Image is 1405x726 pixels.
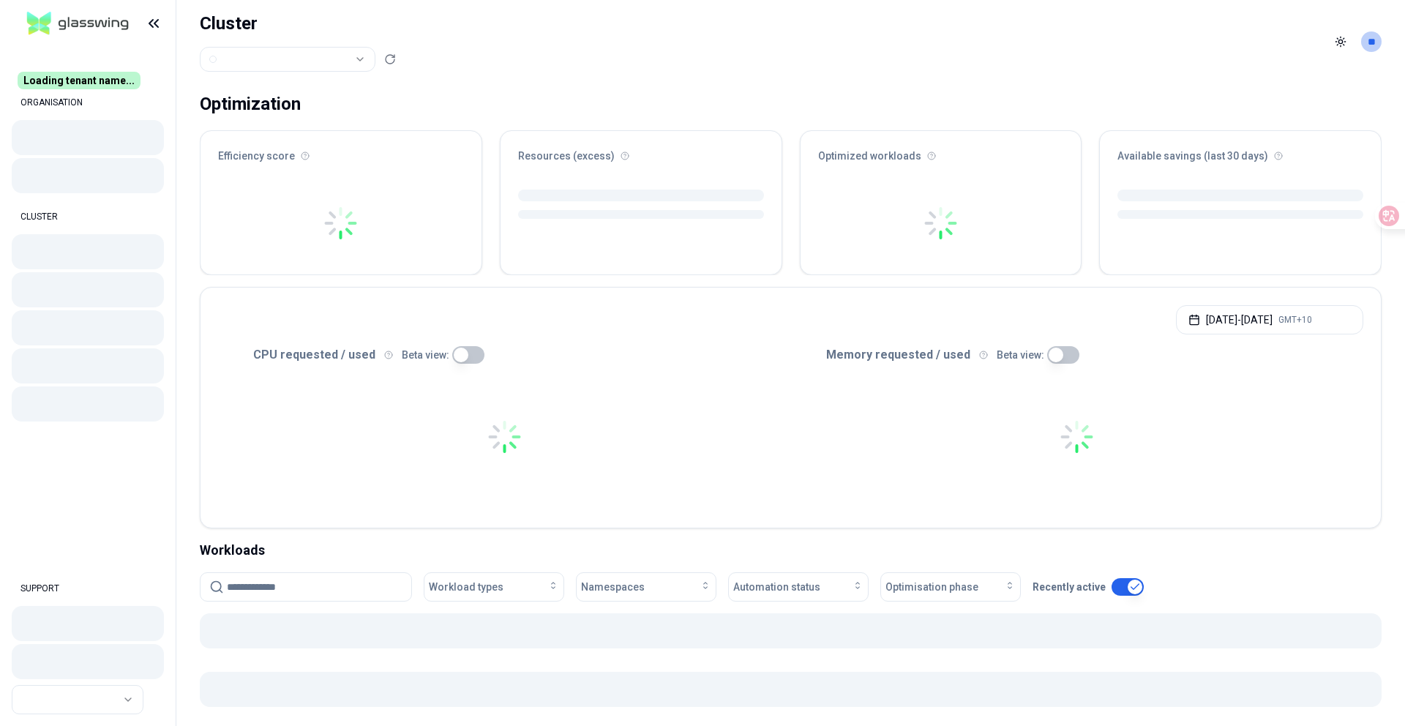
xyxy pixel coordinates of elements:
div: Memory requested / used [791,346,1364,364]
h1: Cluster [200,12,396,35]
div: Available savings (last 30 days) [1100,131,1381,172]
div: Efficiency score [201,131,482,172]
span: Optimisation phase [885,580,978,594]
img: GlassWing [21,7,135,41]
div: ORGANISATION [12,88,164,117]
div: CPU requested / used [218,346,791,364]
button: [DATE]-[DATE]GMT+10 [1176,305,1363,334]
div: Workloads [200,540,1382,561]
p: Recently active [1033,580,1106,594]
div: Optimization [200,89,301,119]
span: Loading tenant name... [18,72,140,89]
div: SUPPORT [12,574,164,603]
p: Beta view: [402,348,449,362]
span: GMT+10 [1278,314,1312,326]
div: Resources (excess) [501,131,782,172]
p: Beta view: [997,348,1044,362]
div: CLUSTER [12,202,164,231]
button: Optimisation phase [880,572,1021,602]
button: Automation status [728,572,869,602]
span: Namespaces [581,580,645,594]
span: Workload types [429,580,503,594]
button: Namespaces [576,572,716,602]
button: Select a value [200,47,375,72]
button: Workload types [424,572,564,602]
span: Automation status [733,580,820,594]
div: Optimized workloads [801,131,1082,172]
